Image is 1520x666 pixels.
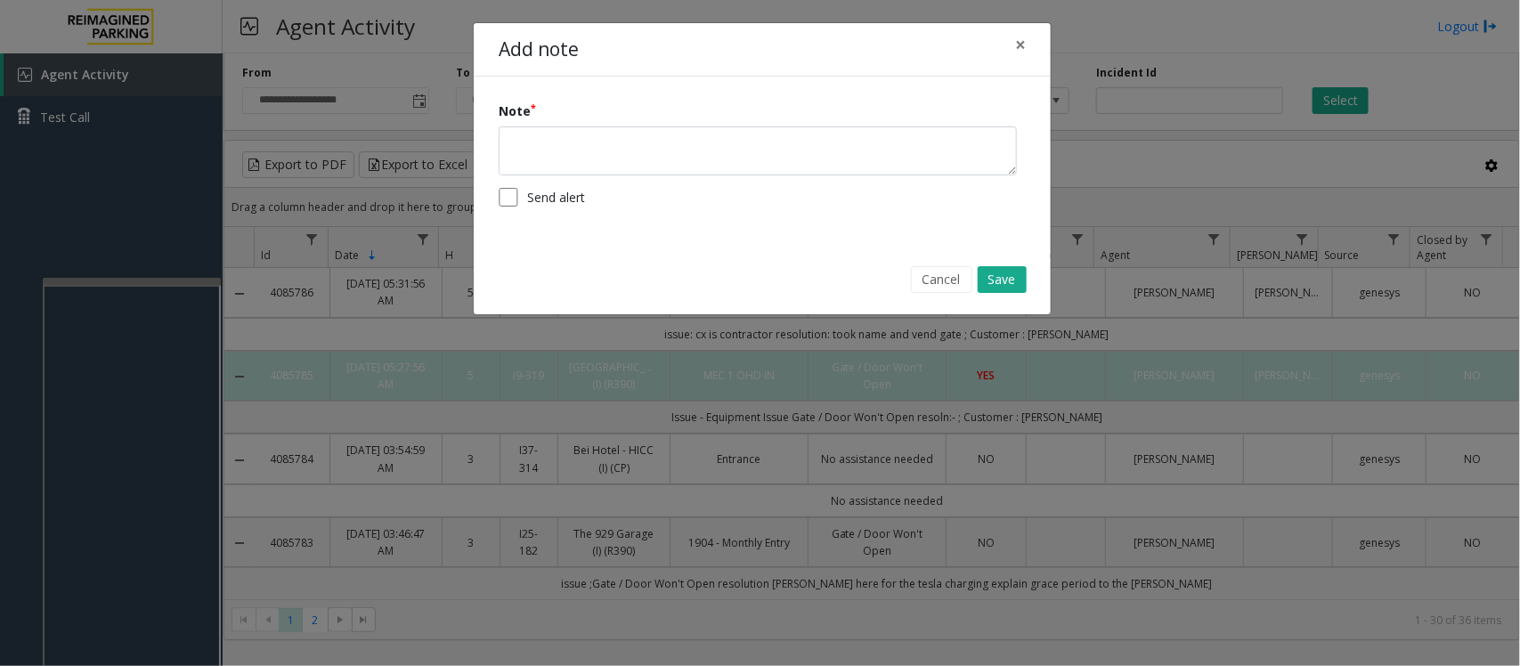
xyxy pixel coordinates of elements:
button: Cancel [911,266,972,293]
span: × [1015,32,1026,57]
h4: Add note [499,36,579,64]
label: Send alert [527,188,585,207]
button: Close [1003,23,1038,67]
label: Note [499,102,536,120]
button: Save [978,266,1027,293]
